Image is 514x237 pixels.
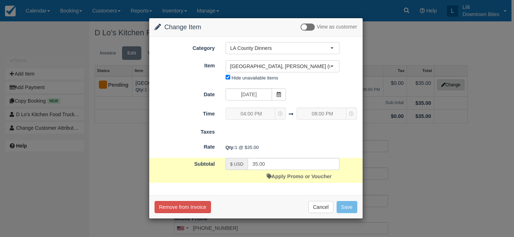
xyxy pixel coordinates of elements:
[226,60,339,72] button: [GEOGRAPHIC_DATA], [PERSON_NAME] (weekdays) - Dinner
[149,126,220,136] label: Taxes
[308,201,333,213] button: Cancel
[226,145,235,150] strong: Qty
[149,108,220,118] label: Time
[165,24,201,31] span: Change Item
[149,60,220,69] label: Item
[317,24,357,30] span: View as customer
[149,141,220,151] label: Rate
[149,88,220,98] label: Date
[149,42,220,52] label: Category
[155,201,211,213] button: Remove from Invoice
[230,45,330,52] span: LA County Dinners
[220,141,363,153] div: 1 @ $35.00
[226,42,339,54] button: LA County Dinners
[230,63,330,70] span: [GEOGRAPHIC_DATA], [PERSON_NAME] (weekdays) - Dinner
[232,75,278,81] label: Hide unavailable items
[267,174,332,179] a: Apply Promo or Voucher
[337,201,357,213] button: Save
[149,158,220,168] label: Subtotal
[230,162,243,167] small: $ USD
